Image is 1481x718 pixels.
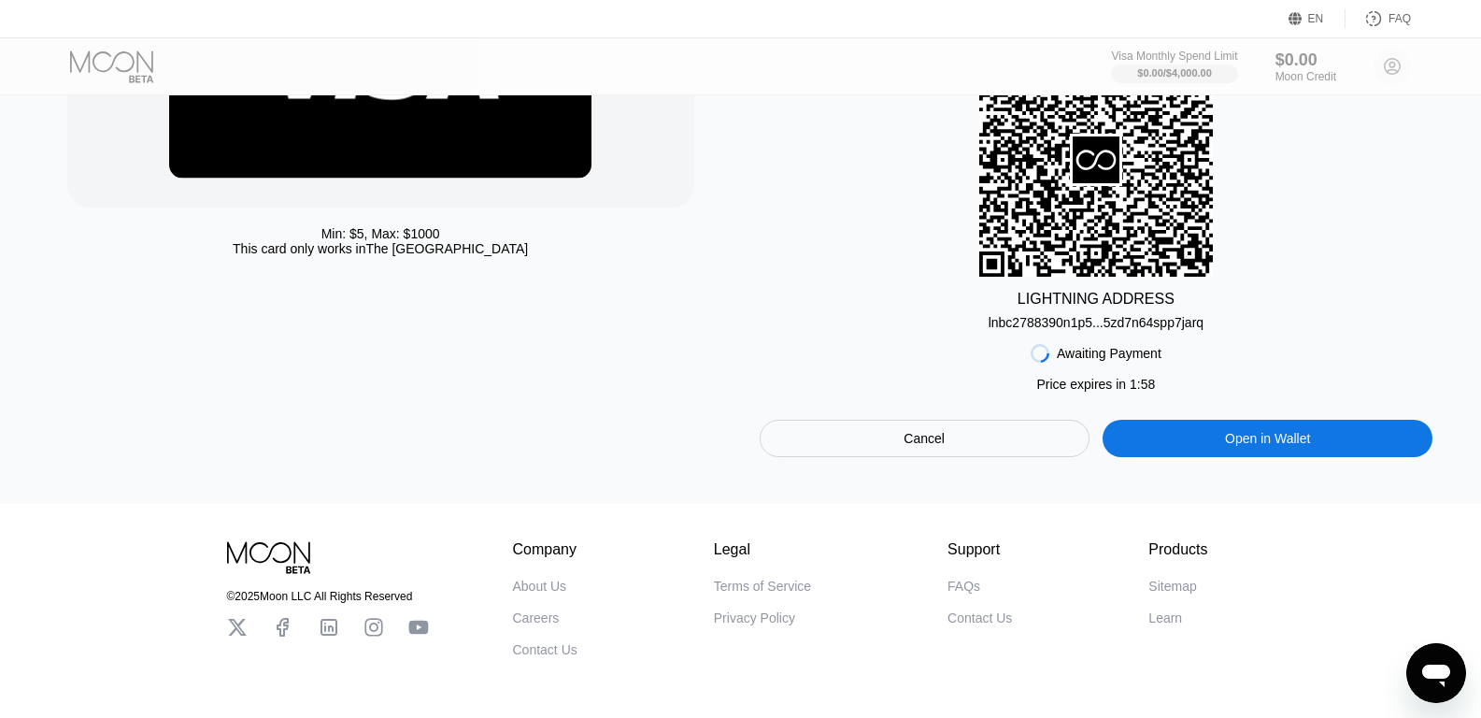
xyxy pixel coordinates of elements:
div: Visa Monthly Spend Limit$0.00/$4,000.00 [1111,50,1237,83]
div: Privacy Policy [714,610,795,625]
div: Company [513,541,577,558]
div: Cancel [904,430,945,447]
div: Products [1148,541,1207,558]
div: Contact Us [513,642,577,657]
div: Careers [513,610,560,625]
div: Cancel [760,420,1089,457]
div: FAQs [947,579,980,594]
div: Contact Us [947,610,1012,625]
div: $0.00 / $4,000.00 [1137,67,1212,79]
div: Visa Monthly Spend Limit [1111,50,1237,63]
div: Terms of Service [714,579,811,594]
div: Open in Wallet [1225,430,1310,447]
iframe: Button to launch messaging window [1406,643,1466,703]
span: 1 : 58 [1130,377,1155,392]
div: Open in Wallet [1103,420,1432,457]
div: Price expires in [1036,377,1155,392]
div: lnbc2788390n1p5...5zd7n64spp7jarq [989,308,1203,330]
div: Sitemap [1148,579,1196,594]
div: EN [1289,9,1346,28]
div: About Us [513,579,567,594]
div: lnbc2788390n1p5...5zd7n64spp7jarq [989,315,1203,330]
div: Learn [1148,610,1182,625]
div: Legal [714,541,811,558]
div: LIGHTNING ADDRESS [1018,291,1175,308]
div: EN [1308,12,1324,25]
div: This card only works in The [GEOGRAPHIC_DATA] [233,241,528,256]
div: © 2025 Moon LLC All Rights Reserved [227,590,429,603]
div: Support [947,541,1012,558]
div: Awaiting Payment [1057,346,1161,361]
div: FAQ [1388,12,1411,25]
div: FAQ [1346,9,1411,28]
div: Min: $ 5 , Max: $ 1000 [321,226,440,241]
